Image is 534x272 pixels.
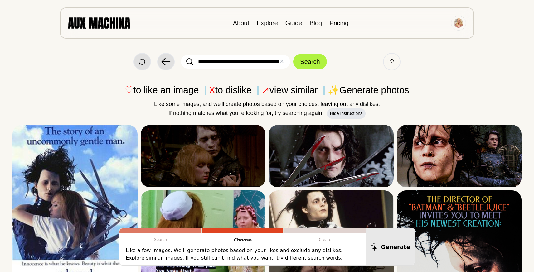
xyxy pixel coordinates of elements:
[366,228,415,265] button: Generate
[12,83,522,97] p: to like an image to dislike view similar Generate photos
[125,85,133,95] span: ♡
[209,85,215,95] span: X
[280,58,284,65] button: ✕
[397,125,522,187] img: Search result
[157,53,175,70] button: Back
[309,20,322,26] a: Blog
[454,18,463,28] img: Avatar
[257,20,278,26] a: Explore
[119,233,202,246] p: Search
[12,100,522,119] p: Like some images, and we'll create photos based on your choices, leaving out any dislikes. If not...
[327,108,366,119] button: Hide Instructions
[141,125,266,187] img: Search result
[329,20,348,26] a: Pricing
[269,190,394,253] img: Search result
[262,85,269,95] span: ↗
[383,53,400,70] button: Help
[269,125,394,187] img: Search result
[285,20,302,26] a: Guide
[68,17,130,28] img: AUX MACHINA
[126,247,360,262] p: Like a few images. We'll generate photos based on your likes and exclude any dislikes. Explore si...
[284,233,366,246] p: Create
[233,20,249,26] a: About
[202,233,284,247] p: Choose
[328,85,339,95] span: ✨
[293,54,327,69] button: Search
